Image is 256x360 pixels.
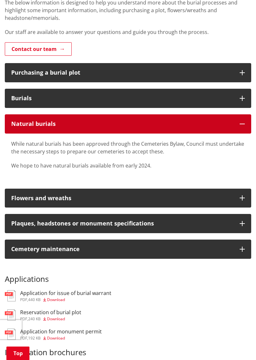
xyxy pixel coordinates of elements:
h3: Application for monument permit [20,329,102,335]
span: pdf [20,316,27,322]
span: pdf [20,297,27,302]
span: 192 KB [28,335,41,341]
a: Application for issue of burial warrant pdf,440 KB Download [5,290,111,302]
div: , [20,336,102,340]
div: , [20,317,81,321]
div: Natural burials [11,121,233,127]
a: Reservation of burial plot pdf,240 KB Download [5,309,81,321]
img: document-pdf.svg [5,309,16,321]
button: Burials [5,89,251,108]
button: Flowers and wreaths [5,189,251,208]
button: Purchasing a burial plot [5,63,251,82]
span: Download [47,316,65,322]
a: Application for monument permit pdf,192 KB Download [5,329,102,340]
div: , [20,298,111,302]
h3: Applications [5,265,251,284]
span: Download [47,297,65,302]
div: Cemetery maintenance [11,246,233,252]
div: Purchasing a burial plot [11,70,233,76]
div: Plaques, headstones or monument specifications [11,220,233,227]
p: Our staff are available to answer your questions and guide you through the process. [5,28,251,36]
div: Flowers and wreaths [11,195,233,201]
a: Contact our team [5,42,72,56]
img: document-pdf.svg [5,290,16,301]
button: Natural burials [5,114,251,134]
span: Download [47,335,65,341]
h3: Reservation of burial plot [20,309,81,315]
a: Top [6,347,29,360]
button: Cemetery maintenance [5,240,251,259]
span: 440 KB [28,297,41,302]
h3: Application for issue of burial warrant [20,290,111,296]
p: We hope to have natural burials available from early 2024. [11,162,245,169]
p: While natural burials has been approved through the Cemeteries Bylaw, Council must undertake the ... [11,140,245,155]
span: 240 KB [28,316,41,322]
div: Burials [11,95,233,102]
iframe: Messenger Launcher [227,333,250,356]
button: Plaques, headstones or monument specifications [5,214,251,233]
h3: Information brochures [5,348,251,357]
span: pdf [20,335,27,341]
